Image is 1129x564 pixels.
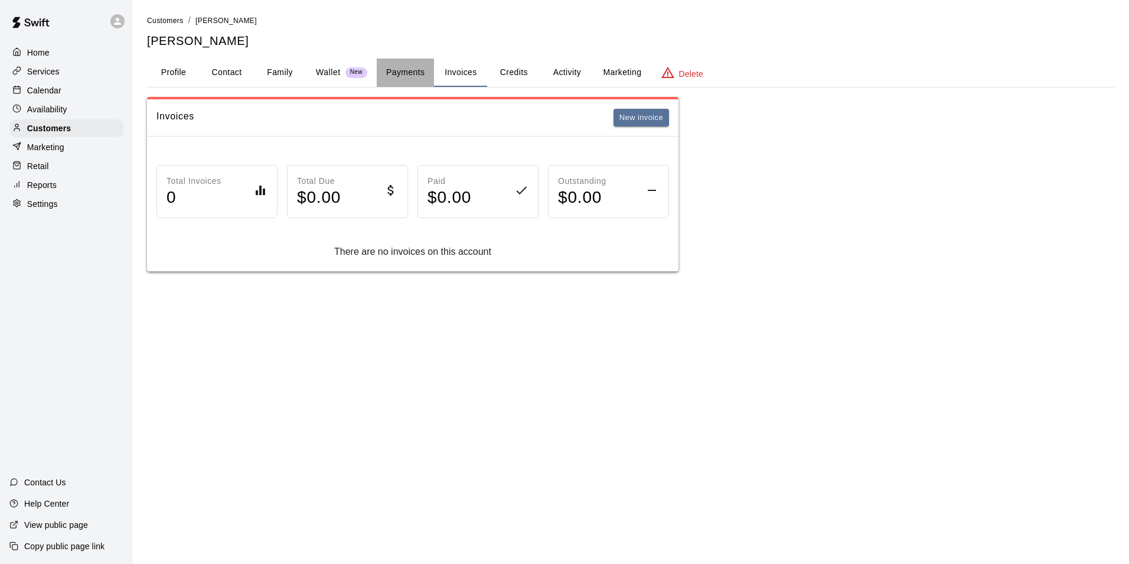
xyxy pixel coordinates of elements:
div: There are no invoices on this account [156,247,669,257]
p: Wallet [316,66,341,79]
p: Calendar [27,85,61,96]
a: Customers [9,119,123,137]
p: Copy public page link [24,540,105,552]
a: Customers [147,15,184,25]
nav: breadcrumb [147,14,1115,27]
button: Payments [377,59,434,87]
p: Retail [27,160,49,172]
p: Settings [27,198,58,210]
button: Invoices [434,59,487,87]
span: New [345,69,367,76]
p: Delete [679,68,703,80]
p: Services [27,66,60,77]
a: Calendar [9,82,123,99]
p: Total Due [297,175,341,187]
p: Reports [27,179,57,191]
a: Settings [9,195,123,213]
h4: $ 0.00 [297,187,341,208]
h5: [PERSON_NAME] [147,33,1115,49]
div: basic tabs example [147,59,1115,87]
p: Outstanding [558,175,606,187]
button: New invoice [614,109,669,127]
span: [PERSON_NAME] [195,17,257,25]
p: View public page [24,519,88,531]
li: / [188,14,191,27]
h6: Invoices [156,109,194,127]
p: Paid [428,175,471,187]
a: Retail [9,157,123,175]
p: Marketing [27,141,64,153]
p: Contact Us [24,477,66,488]
p: Total Invoices [167,175,221,187]
button: Activity [540,59,593,87]
h4: 0 [167,187,221,208]
span: Customers [147,17,184,25]
a: Marketing [9,138,123,156]
a: Services [9,63,123,80]
button: Contact [200,59,253,87]
button: Family [253,59,306,87]
h4: $ 0.00 [558,187,606,208]
button: Credits [487,59,540,87]
p: Home [27,47,50,59]
p: Help Center [24,498,69,510]
button: Profile [147,59,200,87]
h4: $ 0.00 [428,187,471,208]
button: Marketing [593,59,651,87]
a: Reports [9,176,123,194]
p: Customers [27,122,71,134]
a: Home [9,44,123,61]
a: Availability [9,101,123,118]
p: Availability [27,103,67,115]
